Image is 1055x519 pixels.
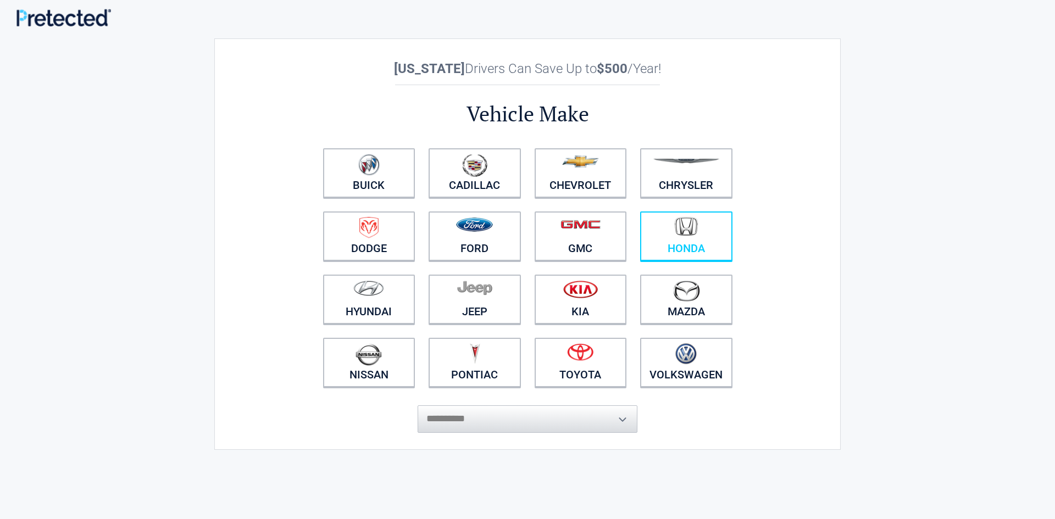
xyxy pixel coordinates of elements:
img: cadillac [462,154,487,177]
a: Kia [535,275,627,324]
a: Chrysler [640,148,732,198]
h2: Vehicle Make [316,100,739,128]
img: honda [675,217,698,236]
img: nissan [356,343,382,366]
img: jeep [457,280,492,295]
a: Pontiac [429,338,521,387]
img: ford [456,217,493,232]
img: dodge [359,217,379,238]
img: chrysler [653,159,720,164]
a: Buick [323,148,415,198]
b: $500 [597,61,628,76]
img: kia [563,280,598,298]
a: GMC [535,211,627,261]
img: gmc [560,220,601,229]
img: mazda [673,280,700,302]
img: volkswagen [675,343,697,365]
b: [US_STATE] [394,61,465,76]
a: Mazda [640,275,732,324]
h2: Drivers Can Save Up to /Year [316,61,739,76]
a: Ford [429,211,521,261]
img: chevrolet [562,155,599,168]
img: Main Logo [16,9,111,26]
img: hyundai [353,280,384,296]
a: Honda [640,211,732,261]
a: Toyota [535,338,627,387]
a: Nissan [323,338,415,387]
a: Hyundai [323,275,415,324]
a: Cadillac [429,148,521,198]
a: Volkswagen [640,338,732,387]
img: pontiac [469,343,480,364]
a: Dodge [323,211,415,261]
img: buick [358,154,380,176]
a: Chevrolet [535,148,627,198]
img: toyota [567,343,593,361]
a: Jeep [429,275,521,324]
